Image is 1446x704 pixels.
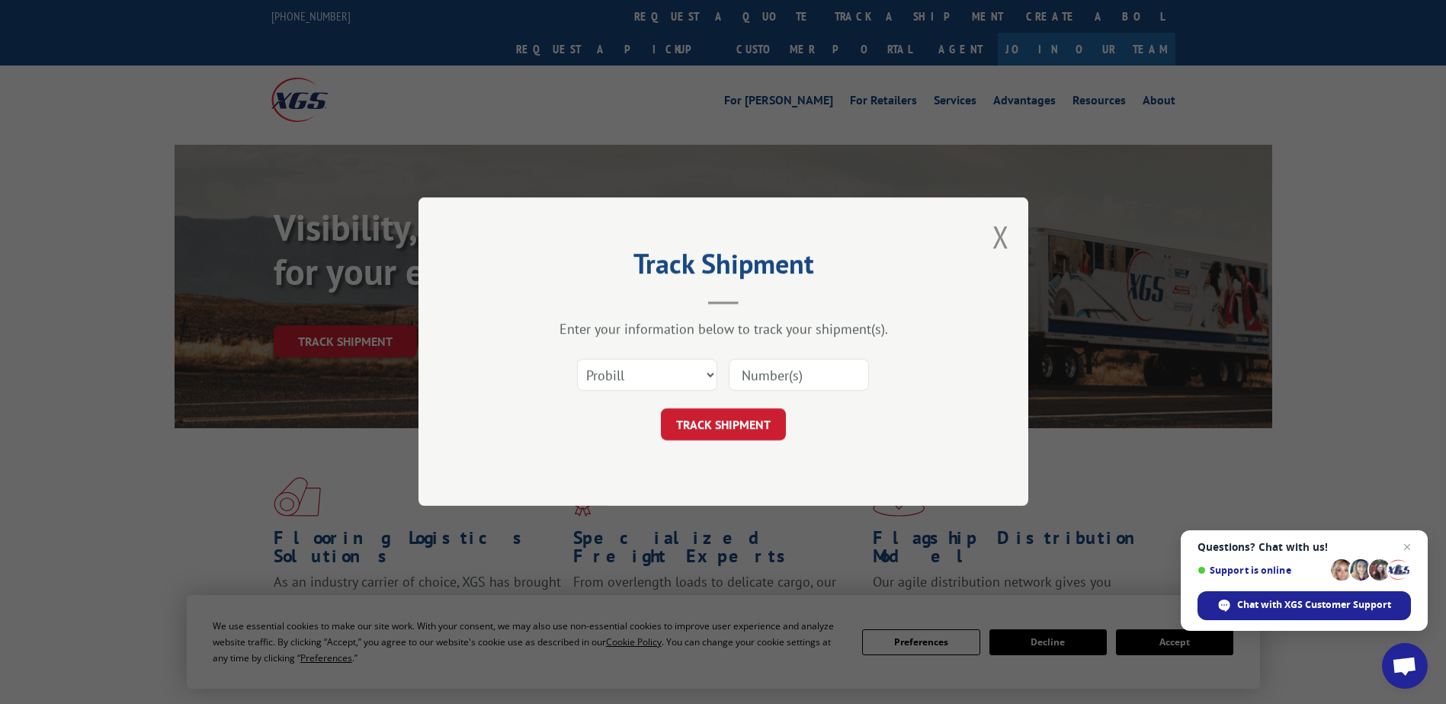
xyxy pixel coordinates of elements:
[992,216,1009,257] button: Close modal
[1237,598,1391,612] span: Chat with XGS Customer Support
[1198,565,1326,576] span: Support is online
[1198,591,1411,620] div: Chat with XGS Customer Support
[495,253,952,282] h2: Track Shipment
[661,409,786,441] button: TRACK SHIPMENT
[729,360,869,392] input: Number(s)
[495,321,952,338] div: Enter your information below to track your shipment(s).
[1398,538,1416,556] span: Close chat
[1382,643,1428,689] div: Open chat
[1198,541,1411,553] span: Questions? Chat with us!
